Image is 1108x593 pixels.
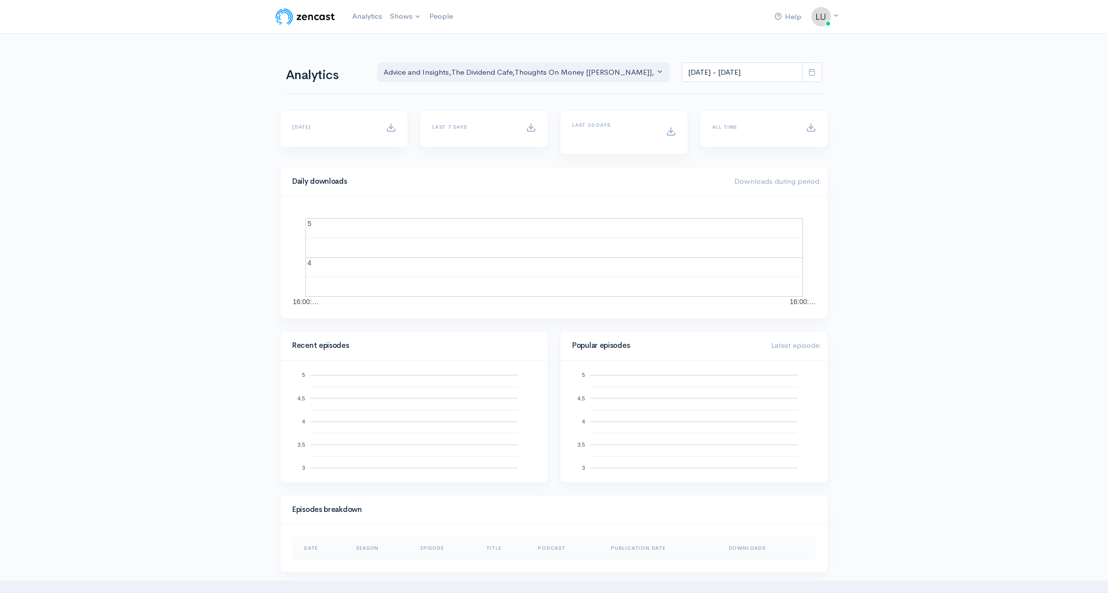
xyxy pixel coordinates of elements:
th: Title [478,537,530,560]
text: 16:00:… [293,298,319,306]
h6: Last 30 days [572,122,654,128]
th: Publication Date [603,537,721,560]
text: 3 [302,465,305,471]
th: Podcast [530,537,603,560]
div: Advice and Insights , The Dividend Cafe , Thoughts On Money [[PERSON_NAME]] , Alt Blend , On the ... [384,67,655,78]
svg: A chart. [292,208,816,307]
text: 4.5 [578,395,585,401]
svg: A chart. [572,372,816,471]
h1: Analytics [286,68,365,83]
th: Date [292,537,348,560]
text: 4 [307,259,311,267]
h6: All time [712,124,794,130]
span: Latest episode: [771,340,822,350]
a: People [425,6,457,27]
text: 3.5 [578,442,585,448]
th: Episode [413,537,478,560]
h4: Episodes breakdown [292,506,810,514]
text: 5 [307,220,311,227]
span: Downloads during period: [734,176,822,186]
text: 3.5 [298,442,305,448]
button: Advice and Insights, The Dividend Cafe, Thoughts On Money [TOM], Alt Blend, On the Hook [377,62,670,83]
img: ZenCast Logo [274,7,336,27]
a: Help [771,6,805,28]
text: 4 [582,419,585,424]
h4: Recent episodes [292,341,530,350]
h4: Popular episodes [572,341,759,350]
h6: Last 7 days [432,124,514,130]
text: 4.5 [298,395,305,401]
text: 3 [582,465,585,471]
a: Shows [386,6,425,28]
text: 5 [582,372,585,378]
svg: A chart. [292,372,536,471]
th: Season [348,537,413,560]
h6: [DATE] [292,124,374,130]
text: 4 [302,419,305,424]
a: Analytics [348,6,386,27]
text: 16:00:… [790,298,816,306]
th: Downloads [721,537,816,560]
img: ... [811,7,831,27]
input: analytics date range selector [682,62,803,83]
text: 5 [302,372,305,378]
h4: Daily downloads [292,177,722,186]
